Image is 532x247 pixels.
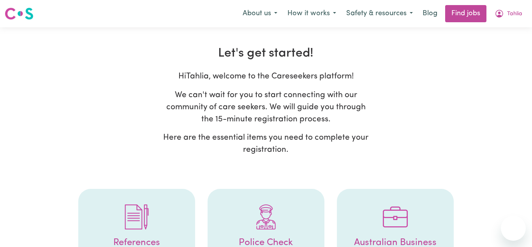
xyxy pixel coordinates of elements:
[238,5,282,22] button: About us
[282,5,341,22] button: How it works
[341,5,418,22] button: Safety & resources
[418,5,442,22] a: Blog
[490,5,527,22] button: My Account
[49,46,483,61] h2: Let's get started!
[160,131,372,156] p: Here are the essential items you need to complete your registration.
[160,89,372,126] p: We can't wait for you to start connecting with our community of care seekers. We will guide you t...
[5,7,33,21] img: Careseekers logo
[160,70,372,82] p: Hi Tahlia , welcome to the Careseekers platform!
[501,216,526,241] iframe: Button to launch messaging window
[5,5,33,23] a: Careseekers logo
[507,10,522,18] span: Tahlia
[445,5,486,22] a: Find jobs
